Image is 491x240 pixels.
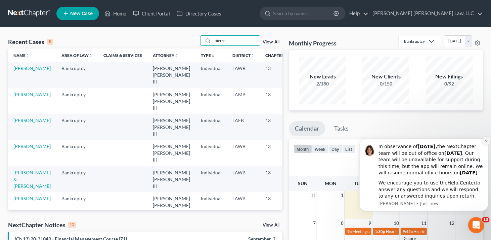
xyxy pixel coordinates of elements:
a: Tasks [328,121,355,136]
span: 11 [421,219,428,227]
td: 13 [260,140,294,166]
button: list [343,144,355,153]
td: LAWB [227,140,260,166]
td: [PERSON_NAME] [PERSON_NAME] III [147,114,195,140]
a: [PERSON_NAME] [PERSON_NAME] Law, LLC [369,7,483,20]
a: [PERSON_NAME] & [PERSON_NAME] [13,170,51,189]
a: Typeunfold_more [201,53,215,58]
div: 2/180 [299,80,346,87]
div: Bankruptcy [404,38,425,44]
span: 31 [310,191,317,199]
span: 9 [368,219,372,227]
td: Individual [195,166,227,192]
button: day [329,144,343,153]
span: 9a [347,229,352,234]
iframe: Intercom notifications message [357,127,491,215]
a: [PERSON_NAME] [13,143,51,149]
td: LAMB [227,88,260,114]
a: Calendar [289,121,325,136]
td: 13 [260,192,294,218]
td: [PERSON_NAME] [PERSON_NAME] III [147,62,195,88]
div: NextChapter Notices [8,221,76,229]
i: unfold_more [26,54,30,58]
td: [PERSON_NAME] [PERSON_NAME] III [147,88,195,114]
td: Individual [195,140,227,166]
a: View All [263,223,280,228]
td: LAWB [227,166,260,192]
span: Mon [325,180,337,186]
td: 13 [260,62,294,88]
button: week [312,144,329,153]
input: Search by name... [273,7,334,20]
span: 1 [340,191,344,199]
i: unfold_more [211,54,215,58]
a: [PERSON_NAME] [13,92,51,97]
div: Recent Cases [8,38,53,46]
td: 13 [260,88,294,114]
span: 1:30p [375,229,386,234]
a: Attorneyunfold_more [153,53,178,58]
td: Bankruptcy [56,114,98,140]
i: unfold_more [251,54,255,58]
span: Meeting of Creditors for [PERSON_NAME] [352,229,427,234]
a: Help [346,7,368,20]
a: [PERSON_NAME] [13,65,51,71]
span: 13 [482,217,490,222]
td: LAWB [227,192,260,218]
div: New Filings [426,73,473,80]
span: 8 [340,219,344,227]
a: Directory Cases [173,7,225,20]
td: [PERSON_NAME] [PERSON_NAME] III [147,166,195,192]
a: Area of Lawunfold_more [61,53,93,58]
i: unfold_more [89,54,93,58]
a: [PERSON_NAME] [13,196,51,201]
td: Bankruptcy [56,166,98,192]
div: 0/150 [362,80,409,87]
span: 9:45a [403,229,413,234]
div: 0/92 [426,80,473,87]
th: Claims & Services [98,48,147,62]
td: Individual [195,62,227,88]
td: LAWB [227,62,260,88]
a: View All [263,40,280,44]
a: Chapterunfold_more [265,53,288,58]
td: Bankruptcy [56,62,98,88]
a: Home [101,7,130,20]
a: Districtunfold_more [232,53,255,58]
div: 6 [47,39,53,45]
div: New Leads [299,73,346,80]
a: Nameunfold_more [13,53,30,58]
a: [PERSON_NAME] [13,117,51,123]
span: 12 [448,219,455,227]
a: Client Portal [130,7,173,20]
td: Individual [195,114,227,140]
button: month [294,144,312,153]
span: Tue [354,180,363,186]
h3: Monthly Progress [289,39,337,47]
td: Bankruptcy [56,192,98,218]
td: 13 [260,166,294,192]
td: [PERSON_NAME] [PERSON_NAME] III [147,140,195,166]
span: New Case [70,11,93,16]
input: Search by name... [213,36,260,45]
iframe: Intercom live chat [468,217,484,233]
td: Individual [195,88,227,114]
td: Bankruptcy [56,140,98,166]
td: LAEB [227,114,260,140]
span: Sun [298,180,308,186]
span: 7 [313,219,317,227]
i: unfold_more [174,54,178,58]
td: 13 [260,114,294,140]
div: New Clients [362,73,409,80]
